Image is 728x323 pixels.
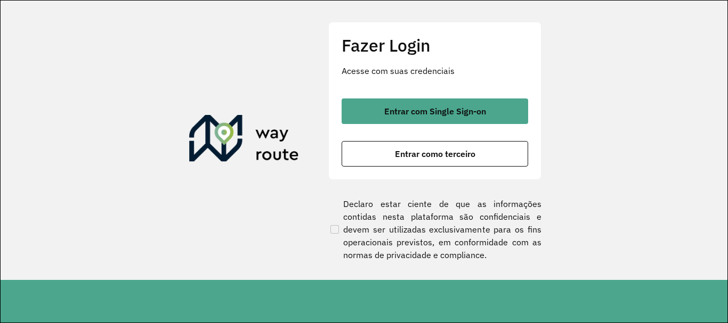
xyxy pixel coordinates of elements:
img: Roteirizador AmbevTech [189,115,299,166]
p: Acesse com suas credenciais [342,64,528,77]
label: Declaro estar ciente de que as informações contidas nesta plataforma são confidenciais e devem se... [328,197,541,261]
span: Entrar como terceiro [395,150,475,158]
button: button [342,141,528,167]
button: button [342,98,528,124]
h2: Fazer Login [342,35,528,55]
span: Entrar com Single Sign-on [384,107,486,115]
